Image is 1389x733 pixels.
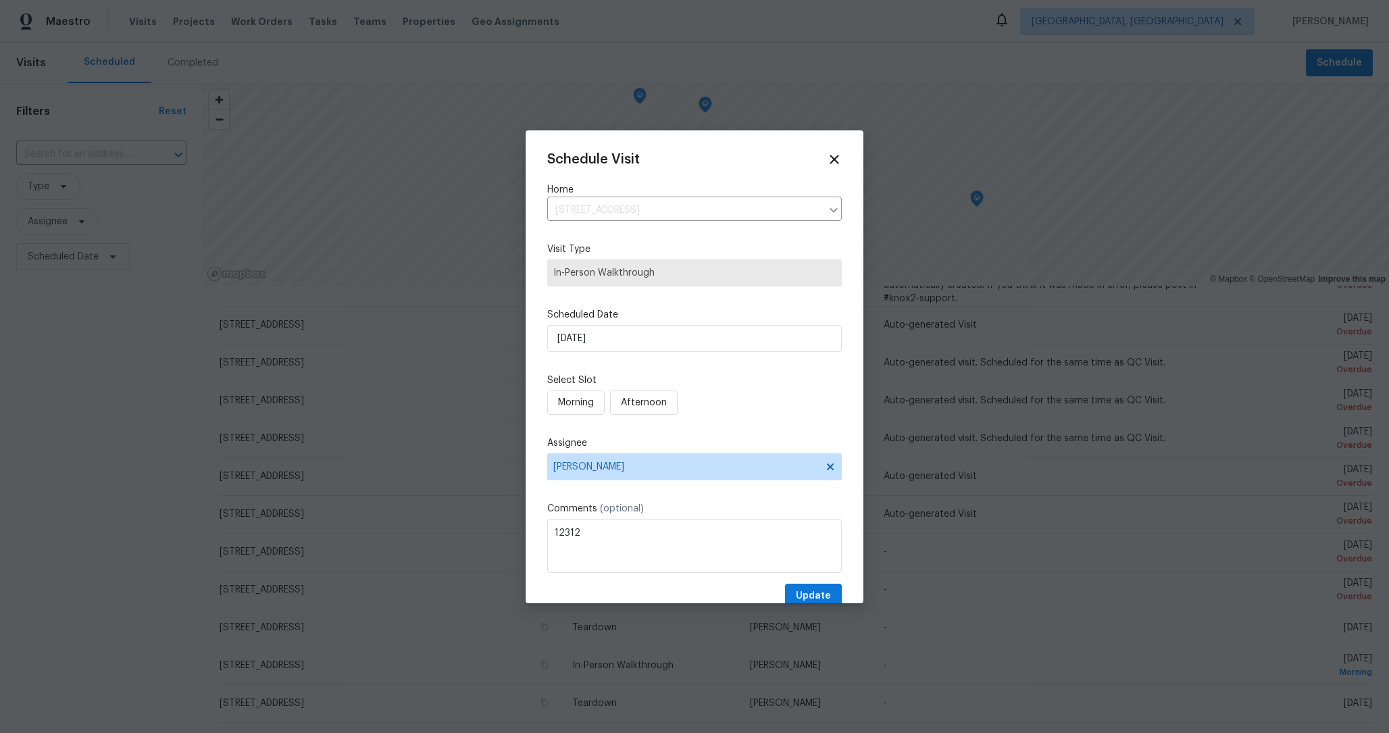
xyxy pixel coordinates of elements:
span: Schedule Visit [547,153,640,166]
span: Morning [558,395,594,411]
button: Afternoon [610,390,678,415]
label: Comments [547,502,842,515]
label: Scheduled Date [547,308,842,322]
label: Select Slot [547,374,842,387]
label: Visit Type [547,243,842,256]
input: M/D/YYYY [547,325,842,352]
span: [PERSON_NAME] [553,461,818,472]
button: Update [785,584,842,609]
span: Close [827,152,842,167]
span: (optional) [600,504,644,513]
label: Home [547,183,842,197]
textarea: 12312 [547,519,842,573]
span: Update [796,588,831,605]
label: Assignee [547,436,842,450]
input: Enter in an address [547,200,822,221]
span: In-Person Walkthrough [553,266,836,280]
button: Morning [547,390,605,415]
span: Afternoon [621,395,667,411]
